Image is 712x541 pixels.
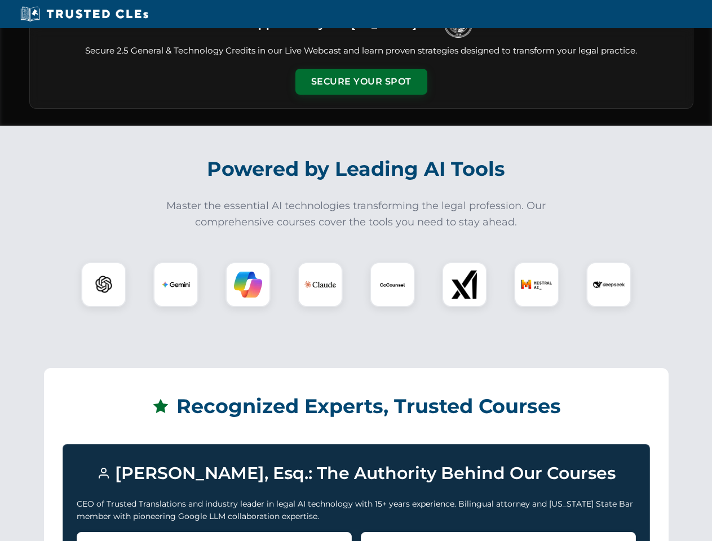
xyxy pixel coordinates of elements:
[159,198,554,230] p: Master the essential AI technologies transforming the legal profession. Our comprehensive courses...
[593,269,625,300] img: DeepSeek Logo
[77,498,636,523] p: CEO of Trusted Translations and industry leader in legal AI technology with 15+ years experience....
[450,270,479,299] img: xAI Logo
[521,269,552,300] img: Mistral AI Logo
[295,69,427,95] button: Secure Your Spot
[44,149,669,189] h2: Powered by Leading AI Tools
[234,270,262,299] img: Copilot Logo
[514,262,559,307] div: Mistral AI
[442,262,487,307] div: xAI
[77,458,636,489] h3: [PERSON_NAME], Esq.: The Authority Behind Our Courses
[225,262,271,307] div: Copilot
[81,262,126,307] div: ChatGPT
[378,270,406,299] img: CoCounsel Logo
[17,6,152,23] img: Trusted CLEs
[162,270,190,299] img: Gemini Logo
[87,268,120,301] img: ChatGPT Logo
[63,387,650,426] h2: Recognized Experts, Trusted Courses
[43,45,679,57] p: Secure 2.5 General & Technology Credits in our Live Webcast and learn proven strategies designed ...
[153,262,198,307] div: Gemini
[370,262,415,307] div: CoCounsel
[298,262,343,307] div: Claude
[586,262,631,307] div: DeepSeek
[304,269,336,300] img: Claude Logo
